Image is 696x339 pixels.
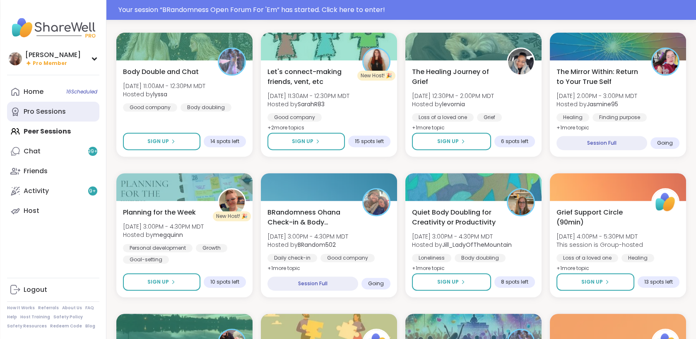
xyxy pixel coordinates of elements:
[587,100,618,108] b: Jasmine95
[621,254,654,262] div: Healing
[267,113,322,122] div: Good company
[437,138,459,145] span: Sign Up
[7,161,99,181] a: Friends
[508,189,534,215] img: Jill_LadyOfTheMountain
[7,102,99,122] a: Pro Sessions
[592,113,647,122] div: Finding purpose
[153,231,183,239] b: megquinn
[437,278,459,286] span: Sign Up
[196,244,227,252] div: Growth
[153,90,167,98] b: lyssa
[7,280,99,300] a: Logout
[53,314,83,320] a: Safety Policy
[89,188,96,195] span: 9 +
[455,254,506,262] div: Body doubling
[556,208,642,227] span: Grief Support Circle (90min)
[24,285,47,294] div: Logout
[556,273,634,291] button: Sign Up
[123,244,193,252] div: Personal development
[7,13,99,42] img: ShareWell Nav Logo
[412,67,498,87] span: The Healing Journey of Grief
[267,254,317,262] div: Daily check-in
[412,254,451,262] div: Loneliness
[62,305,82,311] a: About Us
[123,208,196,217] span: Planning for the Week
[556,232,643,241] span: [DATE] 4:00PM - 5:30PM MDT
[442,241,512,249] b: Jill_LadyOfTheMountain
[7,314,17,320] a: Help
[38,305,59,311] a: Referrals
[7,82,99,102] a: Home16Scheduled
[7,181,99,201] a: Activity9+
[292,138,313,145] span: Sign Up
[556,241,643,249] span: This session is Group-hosted
[147,278,169,286] span: Sign Up
[24,107,66,116] div: Pro Sessions
[357,71,395,81] div: New Host! 🎉
[85,323,95,329] a: Blog
[123,273,200,291] button: Sign Up
[219,189,245,215] img: megquinn
[477,113,502,122] div: Grief
[368,280,384,287] span: Going
[508,49,534,74] img: levornia
[298,100,325,108] b: SarahR83
[123,222,204,231] span: [DATE] 3:00PM - 4:30PM MDT
[556,113,589,122] div: Healing
[298,241,336,249] b: BRandom502
[7,323,47,329] a: Safety Resources
[653,189,678,215] img: ShareWell
[412,92,494,100] span: [DATE] 12:30PM - 2:00PM MDT
[501,279,528,285] span: 8 spots left
[267,92,349,100] span: [DATE] 11:30AM - 12:30PM MDT
[556,92,637,100] span: [DATE] 2:00PM - 3:00PM MDT
[267,100,349,108] span: Hosted by
[50,323,82,329] a: Redeem Code
[25,50,81,60] div: [PERSON_NAME]
[581,278,603,286] span: Sign Up
[7,201,99,221] a: Host
[364,189,389,215] img: BRandom502
[501,138,528,145] span: 6 spots left
[267,67,353,87] span: Let's connect-making friends, vent, etc
[20,314,50,320] a: Host Training
[412,241,512,249] span: Hosted by
[87,148,98,155] span: 99 +
[267,232,348,241] span: [DATE] 3:00PM - 4:30PM MDT
[123,231,204,239] span: Hosted by
[24,147,41,156] div: Chat
[267,133,345,150] button: Sign Up
[355,138,384,145] span: 15 spots left
[442,100,465,108] b: levornia
[7,305,35,311] a: How It Works
[181,103,231,112] div: Body doubling
[412,208,498,227] span: Quiet Body Doubling for Creativity or Productivity
[412,133,491,150] button: Sign Up
[123,67,199,77] span: Body Double and Chat
[556,100,637,108] span: Hosted by
[24,206,39,215] div: Host
[210,279,239,285] span: 10 spots left
[412,273,491,291] button: Sign Up
[9,52,22,65] img: dodi
[556,67,642,87] span: The Mirror Within: Return to Your True Self
[7,141,99,161] a: Chat99+
[657,140,673,146] span: Going
[66,88,97,95] span: 16 Scheduled
[24,186,49,196] div: Activity
[653,49,678,74] img: Jasmine95
[213,211,251,221] div: New Host! 🎉
[412,100,494,108] span: Hosted by
[219,49,245,74] img: lyssa
[123,103,177,112] div: Good company
[24,167,48,176] div: Friends
[412,113,474,122] div: Loss of a loved one
[556,254,618,262] div: Loss of a loved one
[33,60,67,67] span: Pro Member
[123,255,169,264] div: Goal-setting
[123,133,200,150] button: Sign Up
[364,49,389,74] img: SarahR83
[24,87,43,96] div: Home
[118,5,691,15] div: Your session “ BRandomness Open Forum For 'Em ” has started. Click here to enter!
[123,90,205,98] span: Hosted by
